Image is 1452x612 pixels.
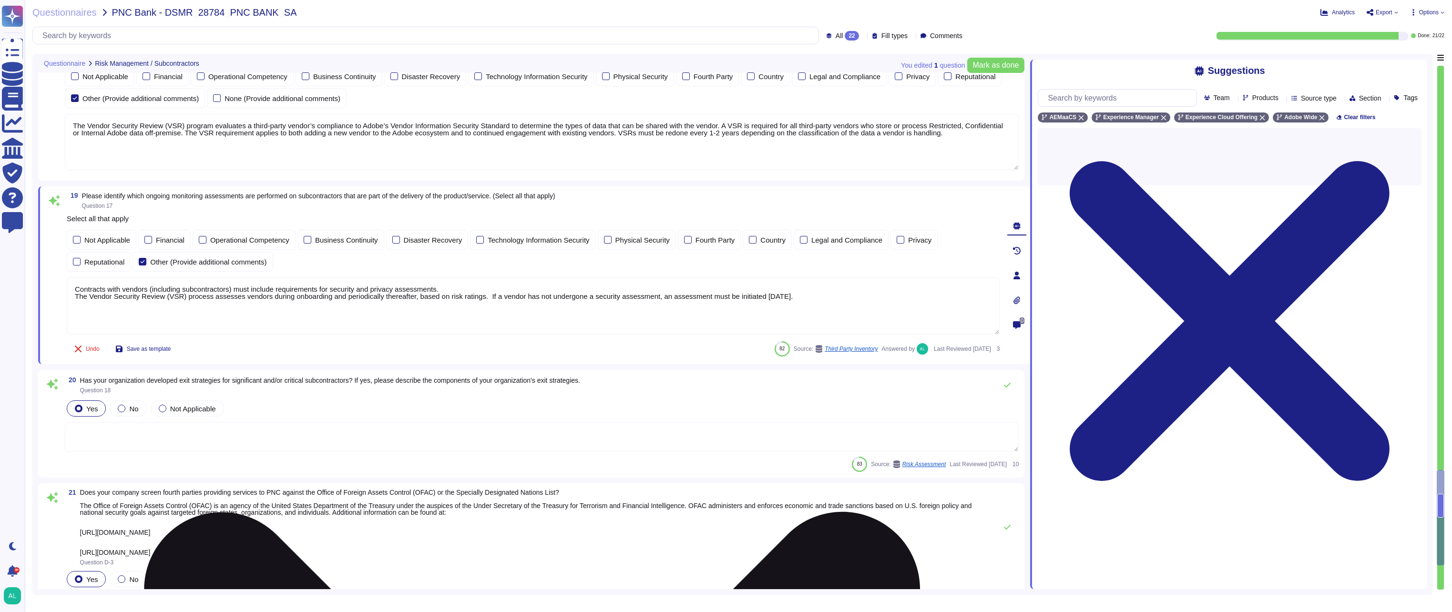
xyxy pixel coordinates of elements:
span: Analytics [1332,10,1355,15]
div: Disaster Recovery [402,73,460,80]
div: Country [760,236,786,244]
span: Mark as done [973,61,1019,69]
div: Physical Security [615,236,670,244]
span: You edited question [901,62,965,69]
div: Disaster Recovery [404,236,462,244]
button: Analytics [1320,9,1355,16]
span: Export [1376,10,1392,15]
div: Reputational [84,258,124,265]
div: Reputational [955,73,995,80]
div: Not Applicable [82,73,128,80]
div: Operational Competency [208,73,287,80]
div: Physical Security [614,73,668,80]
button: Mark as done [967,58,1025,73]
span: PNC Bank - DSMR_28784_PNC BANK_SA [112,8,297,17]
span: Risk Management / Subcontractors [95,60,199,67]
span: Questionnaires [32,8,97,17]
span: Comments [930,32,962,39]
p: Select all that apply [67,215,1000,222]
img: user [4,587,21,604]
span: Question 17 [82,203,113,209]
div: None (Provide additional comments) [225,95,340,102]
span: Please identify which ongoing monitoring assessments are performed on subcontractors that are par... [82,192,555,200]
div: 9+ [14,567,20,573]
div: Operational Competency [210,236,289,244]
div: Privacy [906,73,930,80]
span: Fill types [881,32,908,39]
span: 19 [67,192,78,199]
button: user [2,585,28,606]
div: Business Continuity [315,236,378,244]
div: Other (Provide additional comments) [82,95,199,102]
div: Not Applicable [84,236,130,244]
span: 10 [1011,461,1019,467]
span: 20 [65,377,76,383]
div: Fourth Party [695,236,735,244]
div: Legal and Compliance [811,236,882,244]
div: 22 [845,31,859,41]
span: All [836,32,843,39]
div: Other (Provide additional comments) [150,258,266,265]
span: Options [1419,10,1439,15]
div: Technology Information Security [486,73,587,80]
img: user [917,343,928,355]
textarea: Contracts with vendors (including subcontractors) must include requirements for security and priv... [67,277,1000,335]
div: Fourth Party [694,73,733,80]
span: 0 [1020,317,1025,324]
span: 83 [857,461,862,467]
div: Legal and Compliance [809,73,880,80]
div: Financial [154,73,183,80]
span: 21 [65,489,76,496]
div: Technology Information Security [488,236,589,244]
span: 21 / 22 [1432,33,1444,38]
span: Questionnaire [44,60,85,67]
div: Financial [156,236,184,244]
b: 1 [934,62,938,69]
div: Privacy [908,236,931,244]
textarea: The Vendor Security Review (VSR) program evaluates a third-party vendor’s compliance to Adobe’s V... [65,114,1019,170]
span: 82 [779,346,785,351]
input: Search by keywords [38,27,818,44]
span: Done: [1418,33,1431,38]
div: Country [758,73,784,80]
input: Search by keywords [1043,90,1196,106]
div: Business Continuity [313,73,376,80]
